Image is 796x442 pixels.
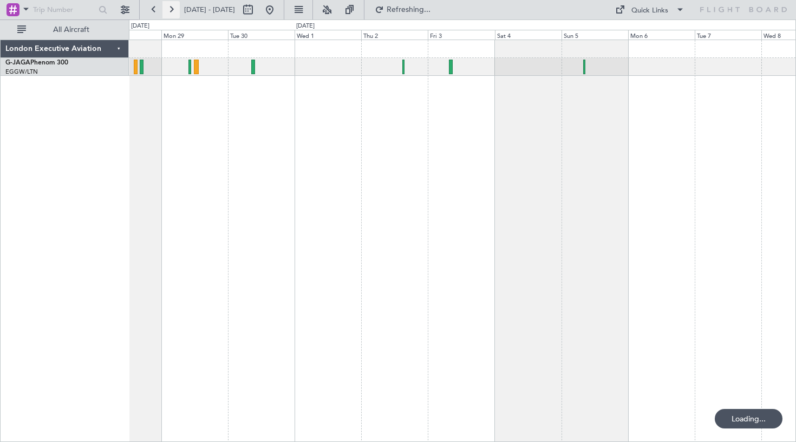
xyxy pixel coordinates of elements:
div: Mon 29 [161,30,228,40]
a: G-JAGAPhenom 300 [5,60,68,66]
div: [DATE] [131,22,149,31]
span: [DATE] - [DATE] [184,5,235,15]
div: Loading... [715,409,782,428]
div: Sun 5 [562,30,628,40]
button: Quick Links [610,1,690,18]
button: Refreshing... [370,1,435,18]
div: Thu 2 [361,30,428,40]
div: Quick Links [631,5,668,16]
span: G-JAGA [5,60,30,66]
div: Wed 1 [295,30,361,40]
input: Trip Number [33,2,95,18]
div: [DATE] [296,22,315,31]
a: EGGW/LTN [5,68,38,76]
button: All Aircraft [12,21,118,38]
div: Mon 6 [628,30,695,40]
div: Tue 30 [228,30,295,40]
span: All Aircraft [28,26,114,34]
div: Tue 7 [695,30,761,40]
span: Refreshing... [386,6,432,14]
div: Fri 3 [428,30,494,40]
div: Sat 4 [495,30,562,40]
